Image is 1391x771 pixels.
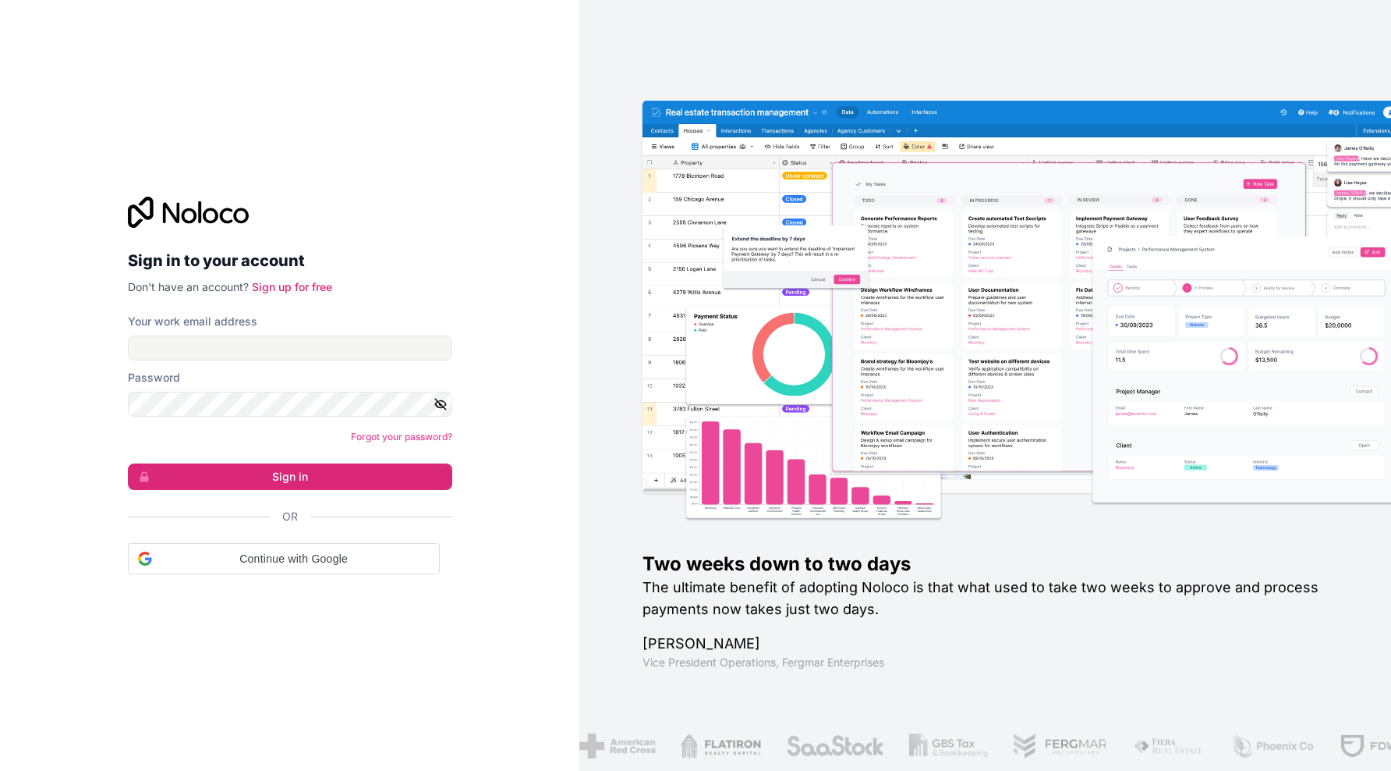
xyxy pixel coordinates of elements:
span: Don't have an account? [128,280,249,293]
span: Continue with Google [158,551,430,567]
h1: Two weeks down to two days [642,552,1341,577]
label: Your work email address [128,314,257,329]
img: /assets/american-red-cross-BAupjrZR.png [577,734,653,759]
div: Continue with Google [128,543,440,574]
a: Sign up for free [252,280,332,293]
img: /assets/fiera-fwj2N5v4.png [1131,734,1204,759]
a: Forgot your password? [351,431,452,442]
img: /assets/flatiron-C8eUkumj.png [678,734,759,759]
span: Or [282,509,298,524]
h2: The ultimate benefit of adopting Noloco is that what used to take two weeks to approve and proces... [642,577,1341,620]
h2: Sign in to your account [128,247,452,275]
img: /assets/saastock-C6Zbiodz.png [784,734,882,759]
input: Password [128,392,452,417]
button: Sign in [128,464,452,490]
input: Email address [128,336,452,361]
img: /assets/phoenix-BREaitsQ.png [1229,734,1313,759]
h1: [PERSON_NAME] [642,633,1341,655]
img: /assets/fergmar-CudnrXN5.png [1011,734,1106,759]
label: Password [128,370,180,385]
h1: Vice President Operations , Fergmar Enterprises [642,655,1341,670]
img: /assets/gbstax-C-GtDUiK.png [907,734,986,759]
